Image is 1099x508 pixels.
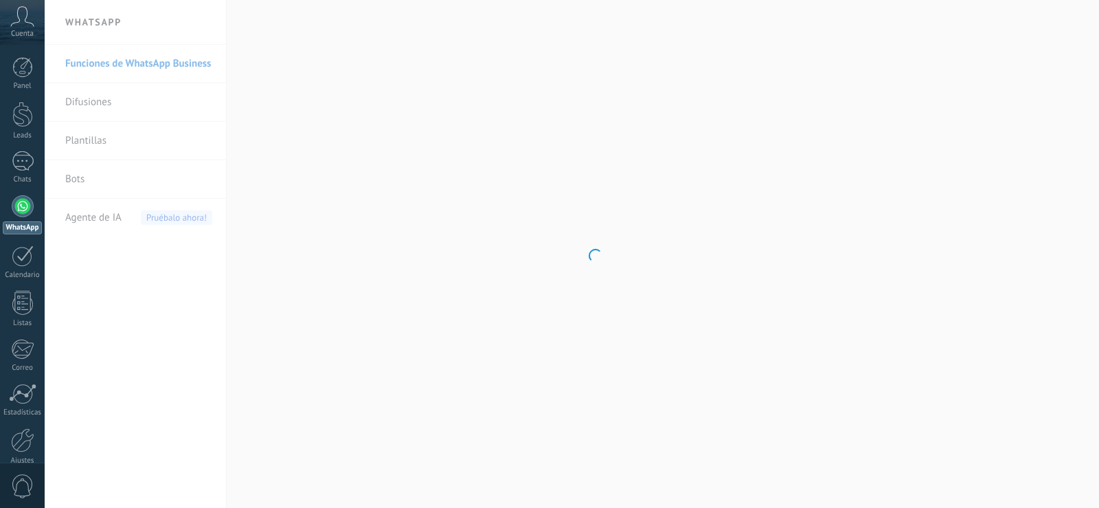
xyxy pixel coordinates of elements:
[3,221,42,234] div: WhatsApp
[3,364,43,373] div: Correo
[3,319,43,328] div: Listas
[3,175,43,184] div: Chats
[3,131,43,140] div: Leads
[11,30,34,38] span: Cuenta
[3,271,43,280] div: Calendario
[3,82,43,91] div: Panel
[3,408,43,417] div: Estadísticas
[3,456,43,465] div: Ajustes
